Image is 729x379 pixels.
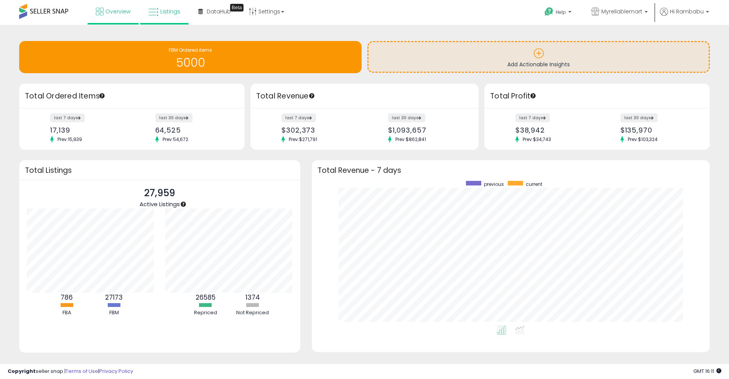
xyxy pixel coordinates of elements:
[660,8,709,25] a: Hi Rambabu
[160,8,180,15] span: Listings
[105,293,123,302] b: 27173
[50,113,85,122] label: last 7 days
[624,136,662,143] span: Prev: $103,324
[230,4,244,11] div: Tooltip anchor
[245,293,260,302] b: 1374
[515,126,591,134] div: $38,942
[693,368,721,375] span: 2025-10-8 16:11 GMT
[281,113,316,122] label: last 7 days
[61,293,73,302] b: 786
[23,56,358,69] h1: 5000
[105,8,130,15] span: Overview
[50,126,126,134] div: 17,139
[207,8,231,15] span: DataHub
[19,41,362,73] a: FBM Ordered items 5000
[8,368,36,375] strong: Copyright
[392,136,430,143] span: Prev: $862,841
[140,200,180,208] span: Active Listings
[530,92,536,99] div: Tooltip anchor
[369,42,709,72] a: Add Actionable Insights
[308,92,315,99] div: Tooltip anchor
[256,91,473,102] h3: Total Revenue
[25,167,295,173] h3: Total Listings
[620,126,696,134] div: $135,970
[285,136,321,143] span: Prev: $271,791
[556,9,566,15] span: Help
[169,47,212,53] span: FBM Ordered items
[670,8,704,15] span: Hi Rambabu
[196,293,216,302] b: 26585
[155,126,231,134] div: 64,525
[388,126,465,134] div: $1,093,657
[515,113,550,122] label: last 7 days
[54,136,86,143] span: Prev: 15,939
[44,309,90,317] div: FBA
[601,8,642,15] span: Myreliablemart
[620,113,658,122] label: last 30 days
[159,136,192,143] span: Prev: 54,672
[544,7,554,16] i: Get Help
[519,136,555,143] span: Prev: $34,743
[281,126,359,134] div: $302,373
[91,309,137,317] div: FBM
[99,92,105,99] div: Tooltip anchor
[8,368,133,375] div: seller snap | |
[388,113,425,122] label: last 30 days
[99,368,133,375] a: Privacy Policy
[180,201,187,208] div: Tooltip anchor
[140,186,180,200] p: 27,959
[507,61,570,68] span: Add Actionable Insights
[526,181,542,187] span: current
[318,167,704,173] h3: Total Revenue - 7 days
[538,1,579,25] a: Help
[490,91,704,102] h3: Total Profit
[183,309,229,317] div: Repriced
[484,181,504,187] span: previous
[25,91,239,102] h3: Total Ordered Items
[155,113,193,122] label: last 30 days
[66,368,98,375] a: Terms of Use
[230,309,276,317] div: Not Repriced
